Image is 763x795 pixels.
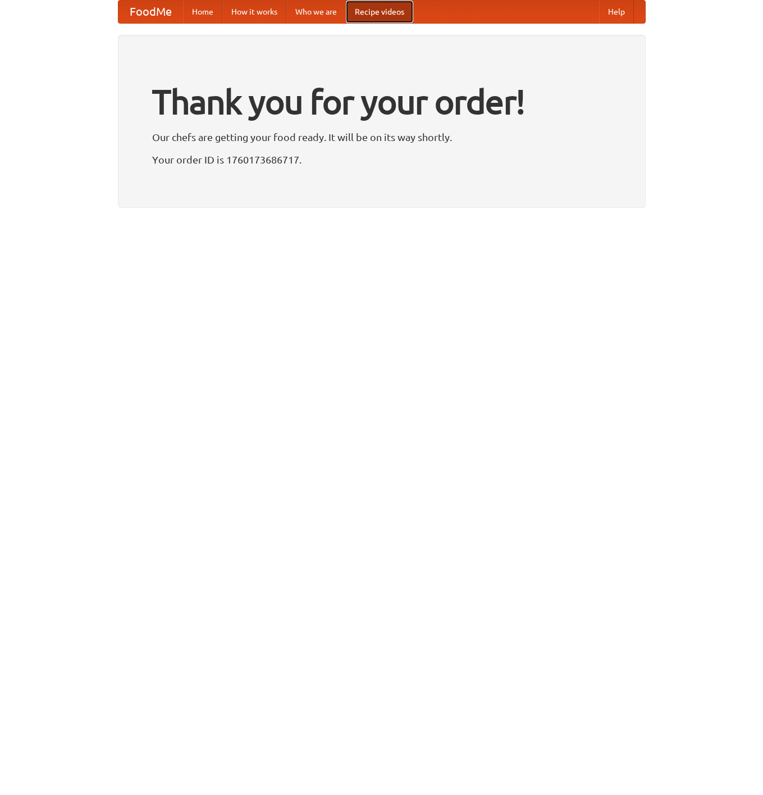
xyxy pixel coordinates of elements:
[346,1,413,23] a: Recipe videos
[286,1,346,23] a: Who we are
[599,1,634,23] a: Help
[222,1,286,23] a: How it works
[152,151,611,168] p: Your order ID is 1760173686717.
[152,75,611,129] h1: Thank you for your order!
[183,1,222,23] a: Home
[152,129,611,146] p: Our chefs are getting your food ready. It will be on its way shortly.
[118,1,183,23] a: FoodMe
